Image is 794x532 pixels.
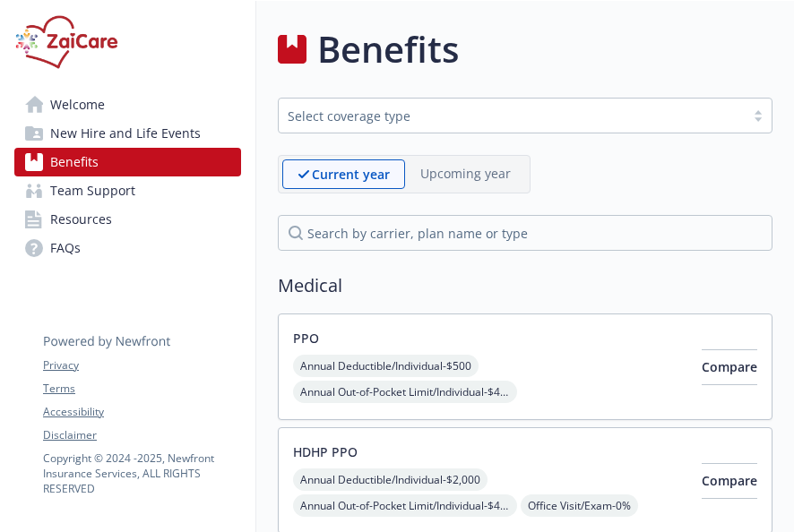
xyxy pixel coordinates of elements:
span: Annual Deductible/Individual - $2,000 [293,468,488,491]
button: HDHP PPO [293,442,358,461]
a: Welcome [14,90,241,119]
span: Welcome [50,90,105,119]
span: Benefits [50,148,99,176]
span: Annual Out-of-Pocket Limit/Individual - $4,000 [293,381,517,403]
button: Compare [702,349,757,385]
a: Team Support [14,176,241,205]
a: Accessibility [43,404,240,420]
a: Benefits [14,148,241,176]
p: Current year [312,165,390,184]
p: Upcoming year [420,164,511,183]
h1: Benefits [317,22,459,76]
a: Disclaimer [43,427,240,443]
a: Privacy [43,357,240,373]
span: Team Support [50,176,135,205]
button: Compare [702,463,757,499]
span: Compare [702,472,757,489]
a: Resources [14,205,241,234]
a: FAQs [14,234,241,262]
a: Terms [43,381,240,397]
span: Upcoming year [405,159,526,189]
h2: Medical [278,272,772,299]
button: PPO [293,329,319,348]
span: Annual Out-of-Pocket Limit/Individual - $4,000 [293,494,517,517]
span: New Hire and Life Events [50,119,201,148]
div: Select coverage type [288,107,736,125]
span: Annual Deductible/Individual - $500 [293,355,479,377]
a: New Hire and Life Events [14,119,241,148]
input: search by carrier, plan name or type [278,215,772,251]
span: Office Visit/Exam - 0% [521,494,638,517]
span: Resources [50,205,112,234]
span: Compare [702,358,757,375]
span: FAQs [50,234,81,262]
p: Copyright © 2024 - 2025 , Newfront Insurance Services, ALL RIGHTS RESERVED [43,450,240,496]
